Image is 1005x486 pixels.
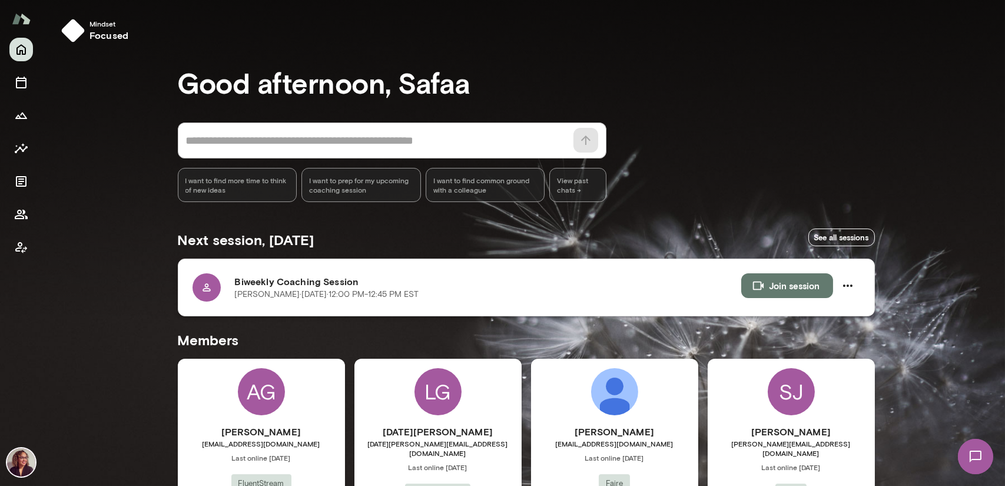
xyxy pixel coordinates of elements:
h6: [PERSON_NAME] [531,425,698,439]
button: Mindsetfocused [57,14,138,47]
img: Mento [12,8,31,30]
h5: Next session, [DATE] [178,230,314,249]
span: [EMAIL_ADDRESS][DOMAIN_NAME] [178,439,345,448]
span: View past chats -> [549,168,606,202]
h6: Biweekly Coaching Session [235,275,741,289]
span: Last online [DATE] [708,462,875,472]
span: Last online [DATE] [531,453,698,462]
p: [PERSON_NAME] · [DATE] · 12:00 PM-12:45 PM EST [235,289,419,300]
button: Sessions [9,71,33,94]
a: See all sessions [808,229,875,247]
div: LG [414,368,462,415]
img: Safaa Khairalla [7,448,35,477]
span: Last online [DATE] [354,462,522,472]
h6: [PERSON_NAME] [708,425,875,439]
button: Members [9,203,33,226]
button: Documents [9,170,33,193]
h6: focused [89,28,128,42]
span: [PERSON_NAME][EMAIL_ADDRESS][DOMAIN_NAME] [708,439,875,458]
span: I want to find common ground with a colleague [433,176,538,194]
h6: [DATE][PERSON_NAME] [354,425,522,439]
img: Ling Zeng [591,368,638,415]
span: [DATE][PERSON_NAME][EMAIL_ADDRESS][DOMAIN_NAME] [354,439,522,458]
button: Client app [9,236,33,259]
div: I want to prep for my upcoming coaching session [301,168,421,202]
h3: Good afternoon, Safaa [178,66,875,99]
h5: Members [178,330,875,349]
span: [EMAIL_ADDRESS][DOMAIN_NAME] [531,439,698,448]
span: Last online [DATE] [178,453,345,462]
div: SJ [768,368,815,415]
button: Growth Plan [9,104,33,127]
span: I want to prep for my upcoming coaching session [309,176,413,194]
button: Join session [741,273,833,298]
div: AG [238,368,285,415]
button: Insights [9,137,33,160]
h6: [PERSON_NAME] [178,425,345,439]
div: I want to find more time to think of new ideas [178,168,297,202]
img: mindset [61,19,85,42]
span: Mindset [89,19,128,28]
button: Home [9,38,33,61]
span: I want to find more time to think of new ideas [185,176,290,194]
div: I want to find common ground with a colleague [426,168,545,202]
